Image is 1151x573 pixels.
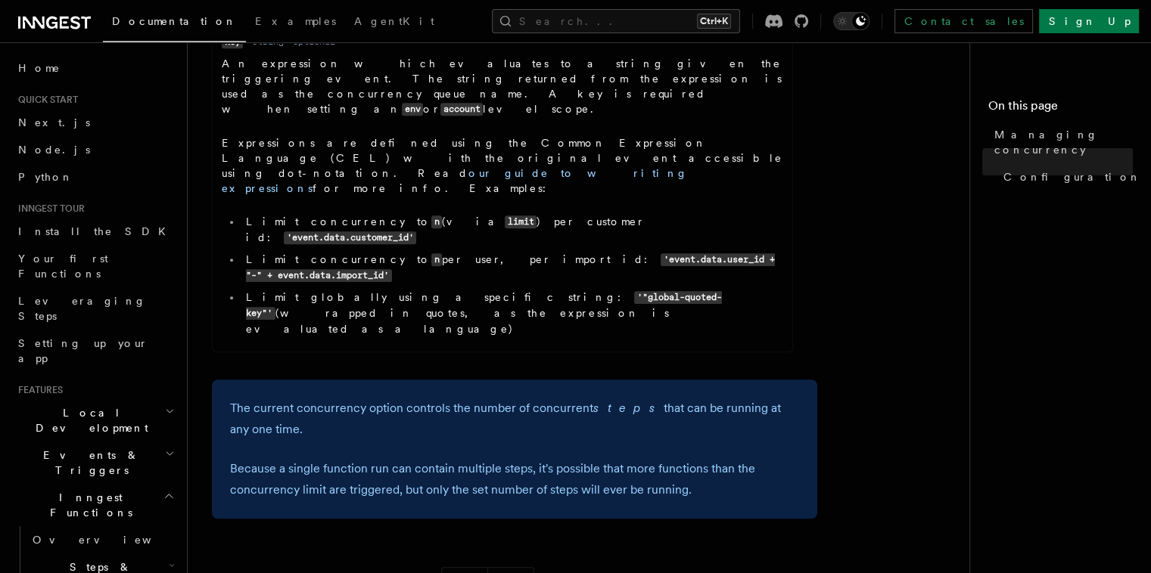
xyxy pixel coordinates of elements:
span: Next.js [18,116,90,129]
code: limit [505,215,537,228]
button: Toggle dark mode [833,12,869,30]
span: Python [18,171,73,183]
code: account [440,103,483,116]
em: steps [593,401,664,415]
span: Node.js [18,144,90,156]
span: Leveraging Steps [18,295,146,322]
code: 'event.data.customer_id' [284,231,416,244]
li: Limit concurrency to per user, per import id: [241,252,783,283]
a: Managing concurrency [988,121,1133,163]
span: Documentation [112,15,237,27]
a: Your first Functions [12,245,178,287]
button: Search...Ctrl+K [492,9,740,33]
span: Setting up your app [18,337,148,364]
span: Inngest Functions [12,490,163,520]
button: Events & Triggers [12,441,178,484]
span: Inngest tour [12,203,85,215]
code: env [402,103,423,116]
a: Overview [26,526,178,553]
span: Events & Triggers [12,448,165,478]
code: n [431,215,442,228]
span: Managing concurrency [994,127,1133,157]
span: Local Development [12,405,165,435]
a: Next.js [12,109,178,136]
span: Install the SDK [18,225,175,237]
span: Your first Functions [18,252,108,280]
p: Because a single function run can contain multiple steps, it's possible that more functions than ... [230,458,799,500]
p: The current concurrency option controls the number of concurrent that can be running at any one t... [230,398,799,440]
h4: On this page [988,97,1133,121]
a: Configuration [997,163,1133,190]
a: AgentKit [345,5,443,41]
span: Home [18,60,61,76]
a: Examples [246,5,345,41]
span: AgentKit [354,15,434,27]
a: Documentation [103,5,246,42]
kbd: Ctrl+K [697,14,731,29]
li: Limit globally using a specific string: (wrapped in quotes, as the expression is evaluated as a l... [241,290,783,336]
button: Inngest Functions [12,484,178,526]
a: Leveraging Steps [12,287,178,330]
span: Examples [255,15,336,27]
span: Quick start [12,94,78,106]
li: Limit concurrency to (via ) per customer id: [241,214,783,246]
p: Expressions are defined using the Common Expression Language (CEL) with the original event access... [222,135,783,196]
span: Configuration [1003,169,1141,184]
button: Local Development [12,399,178,441]
a: Node.js [12,136,178,163]
a: Sign Up [1039,9,1139,33]
a: Contact sales [894,9,1033,33]
a: Install the SDK [12,218,178,245]
a: Home [12,54,178,82]
span: Features [12,384,63,396]
span: Overview [33,534,188,546]
a: Python [12,163,178,190]
code: n [431,253,442,266]
a: our guide to writing expressions [222,167,688,194]
p: An expression which evaluates to a string given the triggering event. The string returned from th... [222,56,783,117]
a: Setting up your app [12,330,178,372]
